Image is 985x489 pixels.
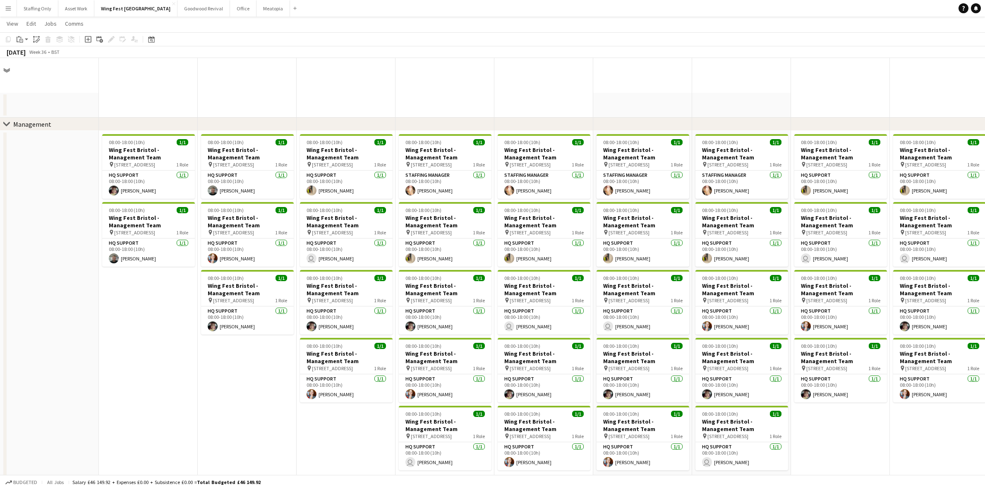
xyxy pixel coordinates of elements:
app-job-card: 08:00-18:00 (10h)1/1Wing Fest Bristol - Management Team [STREET_ADDRESS]1 RoleHQ Support1/108:00-... [498,202,590,267]
app-job-card: 08:00-18:00 (10h)1/1Wing Fest Bristol - Management Team [STREET_ADDRESS]1 RoleHQ Support1/108:00-... [695,202,788,267]
span: [STREET_ADDRESS] [312,229,353,236]
div: 08:00-18:00 (10h)1/1Wing Fest Bristol - Management Team [STREET_ADDRESS]1 RoleStaffing Manager1/1... [399,134,491,199]
h3: Wing Fest Bristol - Management Team [300,282,393,297]
app-card-role: Staffing Manager1/108:00-18:00 (10h)[PERSON_NAME] [498,171,590,199]
div: 08:00-18:00 (10h)1/1Wing Fest Bristol - Management Team [STREET_ADDRESS]1 RoleHQ Support1/108:00-... [399,202,491,267]
span: 08:00-18:00 (10h) [702,411,738,417]
span: 08:00-18:00 (10h) [603,411,639,417]
div: 08:00-18:00 (10h)1/1Wing Fest Bristol - Management Team [STREET_ADDRESS]1 RoleHQ Support1/108:00-... [597,338,689,402]
span: 1/1 [572,207,584,213]
app-card-role: HQ Support1/108:00-18:00 (10h)[PERSON_NAME] [794,171,887,199]
span: 1 Role [473,365,485,371]
span: 1/1 [770,343,781,349]
span: 1/1 [968,343,979,349]
app-job-card: 08:00-18:00 (10h)1/1Wing Fest Bristol - Management Team [STREET_ADDRESS]1 RoleStaffing Manager1/1... [498,134,590,199]
app-card-role: HQ Support1/108:00-18:00 (10h)[PERSON_NAME] [201,238,294,267]
span: 1/1 [671,207,683,213]
app-card-role: HQ Support1/108:00-18:00 (10h)[PERSON_NAME] [399,306,491,335]
h3: Wing Fest Bristol - Management Team [300,146,393,161]
span: 08:00-18:00 (10h) [900,139,936,145]
span: [STREET_ADDRESS] [213,297,254,304]
span: 1/1 [770,139,781,145]
span: Jobs [44,20,57,27]
span: 1 Role [176,161,188,168]
span: 1 Role [671,229,683,236]
app-job-card: 08:00-18:00 (10h)1/1Wing Fest Bristol - Management Team [STREET_ADDRESS]1 RoleHQ Support1/108:00-... [794,134,887,199]
span: 1/1 [671,411,683,417]
app-job-card: 08:00-18:00 (10h)1/1Wing Fest Bristol - Management Team [STREET_ADDRESS]1 RoleHQ Support1/108:00-... [300,134,393,199]
span: 1 Role [967,161,979,168]
span: [STREET_ADDRESS] [905,161,946,168]
span: 1/1 [869,343,880,349]
app-card-role: HQ Support1/108:00-18:00 (10h)[PERSON_NAME] [399,374,491,402]
span: 1/1 [473,275,485,281]
app-card-role: HQ Support1/108:00-18:00 (10h) [PERSON_NAME] [597,306,689,335]
span: [STREET_ADDRESS] [609,229,649,236]
h3: Wing Fest Bristol - Management Team [794,146,887,161]
app-card-role: HQ Support1/108:00-18:00 (10h)[PERSON_NAME] [794,306,887,335]
span: 08:00-18:00 (10h) [504,411,540,417]
span: 1 Role [868,297,880,304]
span: 1 Role [671,297,683,304]
span: 1 Role [473,433,485,439]
div: 08:00-18:00 (10h)1/1Wing Fest Bristol - Management Team [STREET_ADDRESS]1 RoleHQ Support1/108:00-... [597,270,689,335]
div: 08:00-18:00 (10h)1/1Wing Fest Bristol - Management Team [STREET_ADDRESS]1 RoleHQ Support1/108:00-... [399,270,491,335]
span: [STREET_ADDRESS] [411,229,452,236]
span: 1/1 [374,207,386,213]
h3: Wing Fest Bristol - Management Team [201,214,294,229]
button: Asset Work [58,0,94,17]
span: [STREET_ADDRESS] [609,161,649,168]
span: [STREET_ADDRESS] [510,365,551,371]
span: [STREET_ADDRESS] [707,229,748,236]
span: View [7,20,18,27]
span: [STREET_ADDRESS] [609,297,649,304]
span: [STREET_ADDRESS] [411,161,452,168]
button: Goodwood Revival [177,0,230,17]
span: 1 Role [473,229,485,236]
span: 1/1 [473,207,485,213]
span: [STREET_ADDRESS] [806,297,847,304]
h3: Wing Fest Bristol - Management Team [300,214,393,229]
app-job-card: 08:00-18:00 (10h)1/1Wing Fest Bristol - Management Team [STREET_ADDRESS]1 RoleHQ Support1/108:00-... [102,134,195,199]
app-card-role: HQ Support1/108:00-18:00 (10h)[PERSON_NAME] [794,374,887,402]
span: 08:00-18:00 (10h) [307,207,343,213]
span: 1 Role [473,161,485,168]
h3: Wing Fest Bristol - Management Team [794,214,887,229]
div: 08:00-18:00 (10h)1/1Wing Fest Bristol - Management Team [STREET_ADDRESS]1 RoleHQ Support1/108:00-... [498,338,590,402]
span: [STREET_ADDRESS] [510,297,551,304]
div: 08:00-18:00 (10h)1/1Wing Fest Bristol - Management Team [STREET_ADDRESS]1 RoleHQ Support1/108:00-... [794,270,887,335]
span: [STREET_ADDRESS] [806,365,847,371]
span: 1 Role [374,161,386,168]
div: 08:00-18:00 (10h)1/1Wing Fest Bristol - Management Team [STREET_ADDRESS]1 RoleHQ Support1/108:00-... [399,406,491,470]
span: 1 Role [769,297,781,304]
app-job-card: 08:00-18:00 (10h)1/1Wing Fest Bristol - Management Team [STREET_ADDRESS]1 RoleHQ Support1/108:00-... [399,338,491,402]
span: 08:00-18:00 (10h) [504,275,540,281]
app-card-role: HQ Support1/108:00-18:00 (10h)[PERSON_NAME] [695,374,788,402]
span: 08:00-18:00 (10h) [900,275,936,281]
span: 1/1 [572,139,584,145]
span: [STREET_ADDRESS] [411,297,452,304]
app-job-card: 08:00-18:00 (10h)1/1Wing Fest Bristol - Management Team [STREET_ADDRESS]1 RoleHQ Support1/108:00-... [597,202,689,267]
app-job-card: 08:00-18:00 (10h)1/1Wing Fest Bristol - Management Team [STREET_ADDRESS]1 RoleHQ Support1/108:00-... [300,270,393,335]
div: 08:00-18:00 (10h)1/1Wing Fest Bristol - Management Team [STREET_ADDRESS]1 RoleHQ Support1/108:00-... [201,270,294,335]
app-card-role: HQ Support1/108:00-18:00 (10h)[PERSON_NAME] [399,238,491,267]
app-card-role: HQ Support1/108:00-18:00 (10h)[PERSON_NAME] [300,306,393,335]
span: 1 Role [374,229,386,236]
span: 1/1 [770,275,781,281]
span: 1 Role [275,297,287,304]
span: 1 Role [572,297,584,304]
app-job-card: 08:00-18:00 (10h)1/1Wing Fest Bristol - Management Team [STREET_ADDRESS]1 RoleHQ Support1/108:00-... [300,202,393,267]
div: 08:00-18:00 (10h)1/1Wing Fest Bristol - Management Team [STREET_ADDRESS]1 RoleHQ Support1/108:00-... [794,202,887,267]
app-card-role: HQ Support1/108:00-18:00 (10h)[PERSON_NAME] [300,171,393,199]
h3: Wing Fest Bristol - Management Team [498,282,590,297]
button: Office [230,0,256,17]
app-card-role: HQ Support1/108:00-18:00 (10h)[PERSON_NAME] [201,171,294,199]
h3: Wing Fest Bristol - Management Team [498,350,590,365]
button: Meatopia [256,0,290,17]
h3: Wing Fest Bristol - Management Team [300,350,393,365]
span: 1 Role [868,229,880,236]
span: 08:00-18:00 (10h) [307,343,343,349]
